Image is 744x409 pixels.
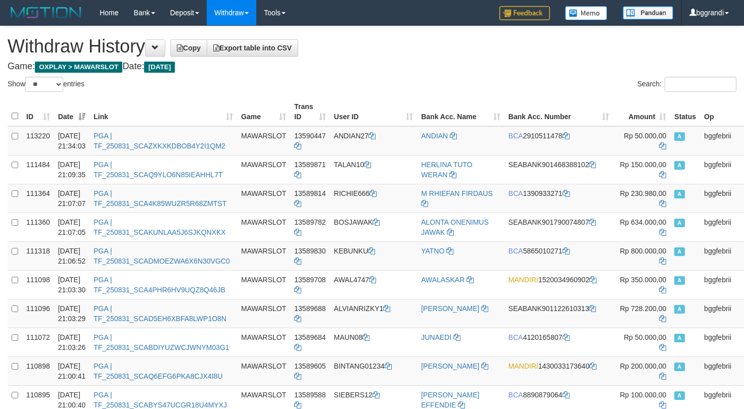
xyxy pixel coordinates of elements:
[290,328,330,356] td: 13589684
[330,97,417,126] th: User ID: activate to sort column ascending
[22,241,54,270] td: 111318
[508,189,523,197] span: BCA
[421,362,479,370] a: [PERSON_NAME]
[504,97,613,126] th: Bank Acc. Number: activate to sort column ascending
[674,161,684,170] span: Approved - Marked by bggfebrii
[508,247,523,255] span: BCA
[670,97,700,126] th: Status
[421,276,464,284] a: AWALASKAR
[620,276,666,284] span: Rp 350.000,00
[674,334,684,342] span: Approved - Marked by bggfebrii
[237,155,290,184] td: MAWARSLOT
[177,44,201,52] span: Copy
[213,44,292,52] span: Export table into CSV
[508,161,542,169] span: SEABANK
[508,218,542,226] span: SEABANK
[8,62,736,72] h4: Game: Date:
[8,77,84,92] label: Show entries
[504,213,613,241] td: 901790074807
[237,328,290,356] td: MAWARSLOT
[330,356,417,385] td: BINTANG01234
[290,270,330,299] td: 13589708
[94,161,222,179] a: PGA | TF_250831_SCAQ9YLO6N85IEAHHL7T
[237,356,290,385] td: MAWARSLOT
[94,362,222,380] a: PGA | TF_250831_SCAQ6EFG6PKA8CJX4I8U
[144,62,175,73] span: [DATE]
[290,213,330,241] td: 13589782
[54,155,90,184] td: [DATE] 21:09:35
[620,362,666,370] span: Rp 200.000,00
[22,213,54,241] td: 111360
[508,333,523,341] span: BCA
[54,299,90,328] td: [DATE] 21:03:29
[417,97,504,126] th: Bank Acc. Name: activate to sort column ascending
[54,184,90,213] td: [DATE] 21:07:07
[613,97,670,126] th: Amount: activate to sort column ascending
[620,218,666,226] span: Rp 634.000,00
[504,241,613,270] td: 5865010271
[508,132,523,140] span: BCA
[94,247,229,265] a: PGA | TF_250831_SCADMOEZWA6X6N30VGC0
[330,241,417,270] td: KEBUNKU
[237,126,290,156] td: MAWARSLOT
[674,305,684,314] span: Approved - Marked by bggfebrii
[54,126,90,156] td: [DATE] 21:34:03
[508,304,542,313] span: SEABANK
[508,391,523,399] span: BCA
[620,391,666,399] span: Rp 100.000,00
[94,333,229,351] a: PGA | TF_250831_SCABDIYUZWCJWNYM03G1
[421,161,472,179] a: HERLINA TUTO WERAN
[674,219,684,227] span: Approved - Marked by bggfebrii
[25,77,63,92] select: Showentries
[620,304,666,313] span: Rp 728.200,00
[637,77,736,92] label: Search:
[237,241,290,270] td: MAWARSLOT
[330,270,417,299] td: AWAL4747
[94,276,225,294] a: PGA | TF_250831_SCA4PHR6HV9UQZ8Q46JB
[8,5,84,20] img: MOTION_logo.png
[170,39,207,57] a: Copy
[290,356,330,385] td: 13589605
[330,184,417,213] td: RICHIE666
[421,189,493,197] a: M RHIEFAN FIRDAUS
[499,6,550,20] img: Feedback.jpg
[94,218,225,236] a: PGA | TF_250831_SCAKUNLAA5J6SJKQNXKX
[674,276,684,285] span: Approved - Marked by bggfebrii
[620,189,666,197] span: Rp 230.980,00
[22,356,54,385] td: 110898
[421,247,444,255] a: YATNO
[54,97,90,126] th: Date: activate to sort column ascending
[8,36,736,57] h1: Withdraw History
[620,161,666,169] span: Rp 150.000,00
[22,270,54,299] td: 111098
[290,299,330,328] td: 13589688
[504,356,613,385] td: 1430033173640
[421,391,479,409] a: [PERSON_NAME] EFFENDIE
[620,247,666,255] span: Rp 800.000,00
[22,184,54,213] td: 111364
[237,213,290,241] td: MAWARSLOT
[665,77,736,92] input: Search:
[624,132,666,140] span: Rp 50.000,00
[623,6,673,20] img: panduan.png
[237,270,290,299] td: MAWARSLOT
[330,126,417,156] td: ANDIAN27
[237,184,290,213] td: MAWARSLOT
[35,62,122,73] span: OXPLAY > MAWARSLOT
[674,247,684,256] span: Approved - Marked by bggfebrii
[504,155,613,184] td: 901468388102
[22,328,54,356] td: 111072
[54,356,90,385] td: [DATE] 21:00:41
[330,299,417,328] td: ALVIANRIZKY1
[22,97,54,126] th: ID: activate to sort column ascending
[290,97,330,126] th: Trans ID: activate to sort column ascending
[22,155,54,184] td: 111484
[421,132,448,140] a: ANDIAN
[508,362,538,370] span: MANDIRI
[674,391,684,400] span: Approved - Marked by bggfebrii
[94,132,225,150] a: PGA | TF_250831_SCAZXKXKDBOB4Y2I1QM2
[237,97,290,126] th: Game: activate to sort column ascending
[330,328,417,356] td: MAUN08
[421,218,489,236] a: ALONTA ONENIMUS JAWAK
[94,304,226,323] a: PGA | TF_250831_SCAD5EH6XBFA8LWP1O8N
